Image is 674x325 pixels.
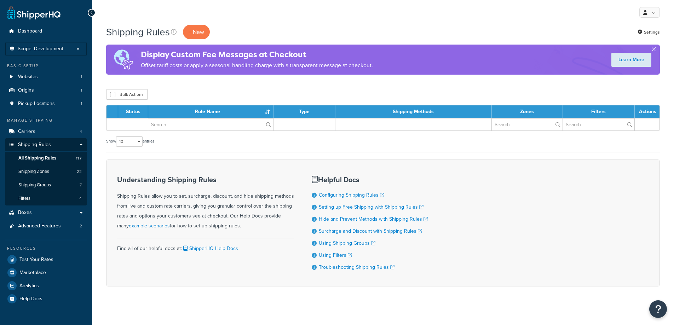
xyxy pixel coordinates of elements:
span: 22 [77,169,82,175]
a: ShipperHQ Help Docs [182,245,238,252]
a: Configuring Shipping Rules [319,191,384,199]
a: Analytics [5,279,87,292]
span: Dashboard [18,28,42,34]
a: Advanced Features 2 [5,220,87,233]
span: 4 [79,196,82,202]
a: Pickup Locations 1 [5,97,87,110]
a: Filters 4 [5,192,87,205]
h3: Understanding Shipping Rules [117,176,294,184]
a: Shipping Rules [5,138,87,151]
select: Showentries [116,136,143,147]
input: Search [563,118,634,130]
span: 2 [80,223,82,229]
li: Pickup Locations [5,97,87,110]
span: Advanced Features [18,223,61,229]
a: Surcharge and Discount with Shipping Rules [319,227,422,235]
span: Scope: Development [18,46,63,52]
th: Shipping Methods [335,105,492,118]
a: All Shipping Rules 117 [5,152,87,165]
span: 7 [80,182,82,188]
li: Shipping Rules [5,138,87,205]
span: 4 [80,129,82,135]
a: Boxes [5,206,87,219]
span: 117 [76,155,82,161]
span: Pickup Locations [18,101,55,107]
p: + New [183,25,210,39]
th: Rule Name [148,105,273,118]
span: 1 [81,101,82,107]
a: Learn More [611,53,651,67]
a: Shipping Zones 22 [5,165,87,178]
div: Find all of our helpful docs at: [117,238,294,254]
span: Origins [18,87,34,93]
li: Shipping Groups [5,179,87,192]
li: Carriers [5,125,87,138]
span: Shipping Zones [18,169,49,175]
a: Using Shipping Groups [319,239,375,247]
span: Shipping Groups [18,182,51,188]
label: Show entries [106,136,154,147]
input: Search [148,118,273,130]
a: ShipperHQ Home [7,5,61,19]
span: Filters [18,196,30,202]
a: Marketplace [5,266,87,279]
li: Websites [5,70,87,83]
span: 1 [81,74,82,80]
a: Dashboard [5,25,87,38]
div: Manage Shipping [5,117,87,123]
h1: Shipping Rules [106,25,170,39]
button: Bulk Actions [106,89,148,100]
span: Websites [18,74,38,80]
a: Using Filters [319,251,352,259]
p: Offset tariff costs or apply a seasonal handling charge with a transparent message at checkout. [141,60,373,70]
li: Advanced Features [5,220,87,233]
span: Help Docs [19,296,42,302]
a: Websites 1 [5,70,87,83]
div: Shipping Rules allow you to set, surcharge, discount, and hide shipping methods from live and cus... [117,176,294,231]
a: Hide and Prevent Methods with Shipping Rules [319,215,428,223]
th: Actions [635,105,659,118]
li: All Shipping Rules [5,152,87,165]
li: Origins [5,84,87,97]
span: 1 [81,87,82,93]
img: duties-banner-06bc72dcb5fe05cb3f9472aba00be2ae8eb53ab6f0d8bb03d382ba314ac3c341.png [106,45,141,75]
li: Shipping Zones [5,165,87,178]
th: Status [118,105,148,118]
th: Filters [563,105,635,118]
span: Boxes [18,210,32,216]
a: Shipping Groups 7 [5,179,87,192]
span: Shipping Rules [18,142,51,148]
span: Marketplace [19,270,46,276]
th: Zones [492,105,563,118]
a: Help Docs [5,292,87,305]
li: Filters [5,192,87,205]
a: Test Your Rates [5,253,87,266]
a: Settings [638,27,660,37]
div: Basic Setup [5,63,87,69]
span: All Shipping Rules [18,155,56,161]
h4: Display Custom Fee Messages at Checkout [141,49,373,60]
th: Type [273,105,335,118]
a: Origins 1 [5,84,87,97]
h3: Helpful Docs [312,176,428,184]
span: Test Your Rates [19,257,53,263]
a: example scenarios [129,222,170,230]
span: Carriers [18,129,35,135]
button: Open Resource Center [649,300,667,318]
a: Troubleshooting Shipping Rules [319,263,394,271]
a: Carriers 4 [5,125,87,138]
span: Analytics [19,283,39,289]
input: Search [492,118,563,130]
a: Setting up Free Shipping with Shipping Rules [319,203,424,211]
div: Resources [5,245,87,251]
